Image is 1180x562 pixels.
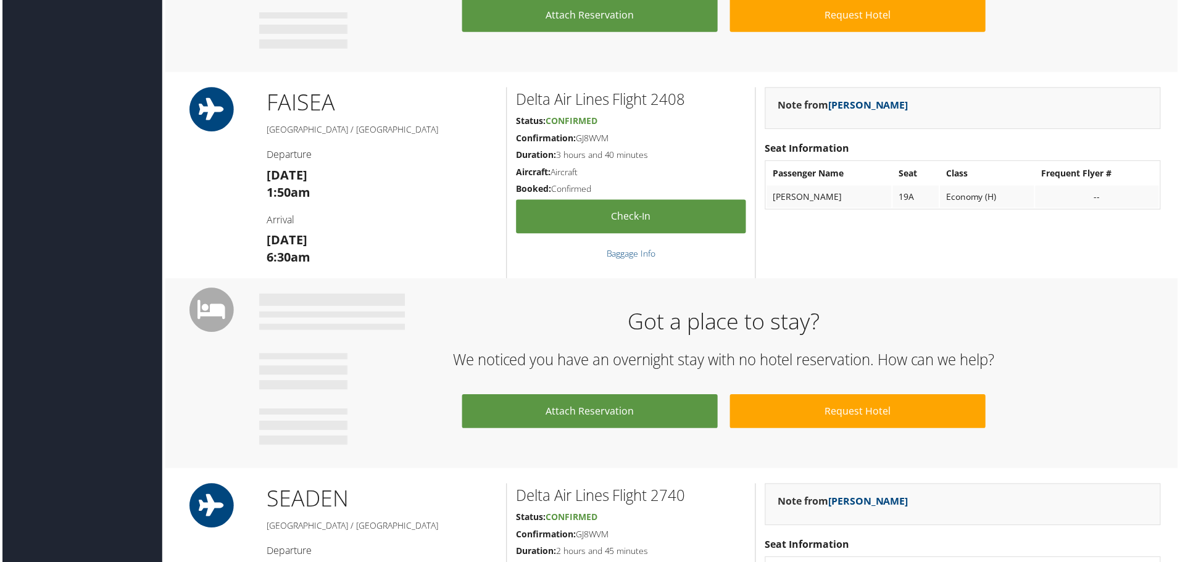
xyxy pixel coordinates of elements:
[265,148,497,162] h4: Departure
[516,547,747,560] h5: 2 hours and 45 minutes
[516,531,576,542] strong: Confirmation:
[942,163,1036,185] th: Class
[265,546,497,560] h4: Departure
[829,497,910,510] a: [PERSON_NAME]
[265,522,497,534] h5: [GEOGRAPHIC_DATA] / [GEOGRAPHIC_DATA]
[766,540,850,553] strong: Seat Information
[516,200,747,234] a: Check-in
[265,124,497,136] h5: [GEOGRAPHIC_DATA] / [GEOGRAPHIC_DATA]
[1044,192,1155,203] div: --
[516,531,747,543] h5: GJ8WVM
[265,250,309,267] strong: 6:30am
[546,115,597,127] span: Confirmed
[768,186,893,209] td: [PERSON_NAME]
[1037,163,1161,185] th: Frequent Flyer #
[516,133,747,145] h5: GJ8WVM
[829,99,910,112] a: [PERSON_NAME]
[265,233,306,249] strong: [DATE]
[516,167,551,178] strong: Aircraft:
[894,163,941,185] th: Seat
[516,89,747,110] h2: Delta Air Lines Flight 2408
[607,249,656,260] a: Baggage Info
[516,513,546,525] strong: Status:
[516,547,556,559] strong: Duration:
[768,163,893,185] th: Passenger Name
[265,167,306,184] strong: [DATE]
[265,184,309,201] strong: 1:50am
[516,183,551,195] strong: Booked:
[779,99,910,112] strong: Note from
[516,133,576,144] strong: Confirmation:
[516,115,546,127] strong: Status:
[766,142,850,155] strong: Seat Information
[265,214,497,228] h4: Arrival
[942,186,1036,209] td: Economy (H)
[516,183,747,196] h5: Confirmed
[516,167,747,179] h5: Aircraft
[516,149,556,161] strong: Duration:
[265,88,497,118] h1: FAI SEA
[265,486,497,516] h1: SEA DEN
[731,396,987,430] a: Request Hotel
[516,149,747,162] h5: 3 hours and 40 minutes
[516,487,747,508] h2: Delta Air Lines Flight 2740
[462,396,718,430] a: Attach Reservation
[779,497,910,510] strong: Note from
[894,186,941,209] td: 19A
[546,513,597,525] span: Confirmed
